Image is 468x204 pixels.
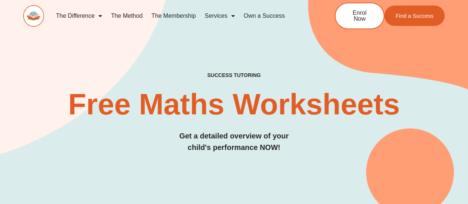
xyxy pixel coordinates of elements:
a: The Method [107,7,147,24]
h4: SUCCESS TUTORING​ [23,72,445,78]
span: Enrol Now [347,10,373,22]
h2: Free Maths Worksheets​ [23,90,445,119]
a: Services [200,7,239,24]
h3: Get a detailed overview of your child's performance NOW! [23,130,445,153]
a: Own a Success [239,7,289,24]
a: The Difference [51,7,107,24]
nav: Menu [51,7,310,24]
a: The Membership [147,7,200,24]
a: Enrol Now [335,3,384,29]
a: Find a Success [384,6,445,26]
span: Find a Success [395,13,434,19]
